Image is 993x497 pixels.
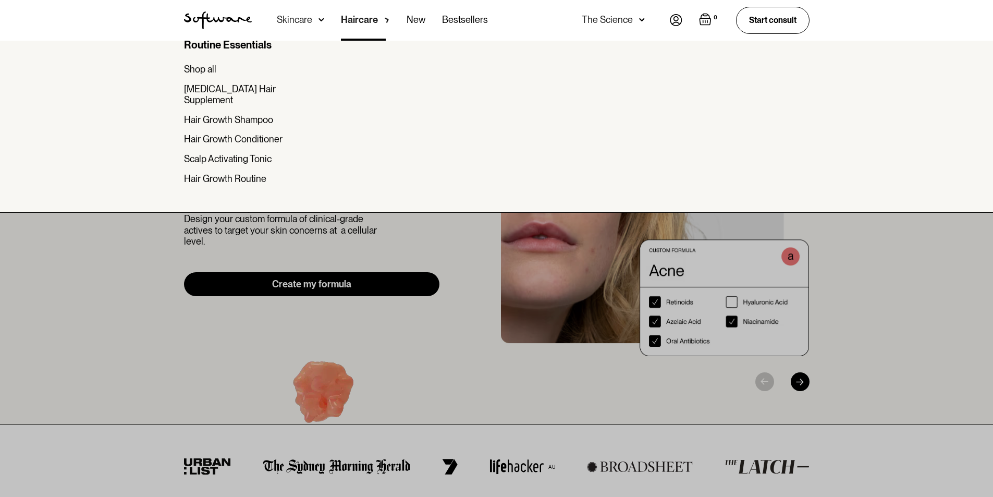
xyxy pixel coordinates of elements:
div: Routine Essentials [184,39,315,51]
a: Hair Growth Shampoo [184,114,315,126]
div: 0 [712,13,719,22]
a: Hair Growth Routine [184,173,315,184]
div: Haircare [341,15,378,25]
a: Start consult [736,7,810,33]
div: The Science [582,15,633,25]
div: Skincare [277,15,312,25]
a: Open empty cart [699,13,719,28]
img: Software Logo [184,11,252,29]
img: arrow down [318,15,324,25]
a: Hair Growth Conditioner [184,134,315,145]
div: Shop all [184,64,216,75]
div: Hair Growth Routine [184,173,266,184]
a: Shop all [184,64,315,75]
div: Hair Growth Shampoo [184,114,273,126]
div: Scalp Activating Tonic [184,153,272,165]
img: arrow down [639,15,645,25]
div: Hair Growth Conditioner [184,134,283,145]
img: arrow down [381,15,393,24]
a: Scalp Activating Tonic [184,153,315,165]
a: home [184,11,252,29]
a: [MEDICAL_DATA] Hair Supplement [184,83,315,105]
